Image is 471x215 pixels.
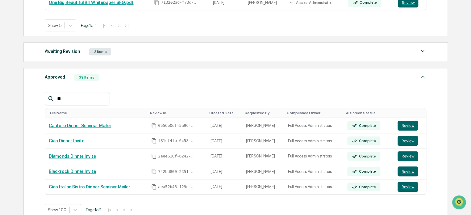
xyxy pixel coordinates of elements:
div: Complete [357,169,376,174]
input: Clear [16,28,102,35]
span: Page 1 of 1 [81,23,96,28]
a: Powered byPylon [44,105,75,110]
td: [DATE] [207,179,242,195]
div: Start new chat [21,47,101,54]
a: Blackrock Dinner Invite [49,169,96,174]
td: [PERSON_NAME] [242,118,284,133]
td: [DATE] [207,149,242,164]
button: Start new chat [105,49,112,57]
div: Toggle SortBy [50,111,145,115]
div: Toggle SortBy [287,111,341,115]
span: Preclearance [12,78,40,84]
a: 🖐️Preclearance [4,75,42,87]
img: caret [419,73,426,80]
span: 742bd800-2351-4c36-b73f-f597ee1d0838 [158,169,195,174]
a: Review [398,121,422,131]
button: Review [398,136,418,146]
a: Review [398,136,422,146]
button: Review [398,151,418,161]
a: 🗄️Attestations [42,75,79,87]
span: 0556b0df-5a96-486f-ad9c-80be02fe7d7d [158,123,195,128]
div: Toggle SortBy [245,111,282,115]
span: f81cf4fb-6c58-4f3a-b3fe-35f8c43c2f02 [158,138,195,143]
a: Diamonds Dinner Invite [49,154,96,159]
button: Review [398,166,418,176]
div: Complete [357,139,376,143]
a: Ciao Italian Bistro Dinner Seminar Mailer [49,184,130,189]
td: Full Access Administrators [284,133,344,149]
a: Ciao Dinner Invite [49,138,84,143]
div: Toggle SortBy [209,111,240,115]
img: 1746055101610-c473b297-6a78-478c-a979-82029cc54cd1 [6,47,17,58]
img: caret [419,47,426,55]
div: Toggle SortBy [399,111,423,115]
td: Full Access Administrators [284,179,344,195]
a: Review [398,182,422,192]
div: Awaiting Revision [45,47,80,55]
span: Copy Id [151,169,157,174]
button: > [121,207,127,213]
div: 2 Items [89,48,111,55]
span: Copy Id [151,184,157,190]
td: Full Access Administrators [284,149,344,164]
td: [PERSON_NAME] [242,164,284,179]
div: Toggle SortBy [150,111,204,115]
button: < [109,23,115,28]
div: 🔎 [6,90,11,95]
div: 🖐️ [6,79,11,84]
span: Copy Id [151,138,157,144]
span: 2eee610f-6242-4a1b-bb64-ca958a6dafda [158,154,195,159]
button: >| [123,23,130,28]
button: < [114,207,120,213]
div: We're available if you need us! [21,54,78,58]
td: Full Access Administrators [284,118,344,133]
button: > [116,23,122,28]
td: Full Access Administrators [284,164,344,179]
a: Cantoro Dinner Seminar Mailer [49,123,111,128]
div: Complete [357,123,376,128]
div: 🗄️ [45,79,50,84]
span: Attestations [51,78,77,84]
td: [DATE] [207,118,242,133]
td: [DATE] [207,133,242,149]
div: Complete [358,0,377,5]
div: Complete [357,185,376,189]
span: aea52b46-129e-4d22-ad89-f413a21a5a47 [158,184,195,189]
p: How can we help? [6,13,112,23]
iframe: Open customer support [451,195,468,211]
a: Review [398,151,422,161]
button: |< [106,207,113,213]
div: Complete [357,154,376,158]
a: 🔎Data Lookup [4,87,41,98]
span: Copy Id [151,153,157,159]
span: Copy Id [151,123,157,128]
button: >| [128,207,135,213]
a: Review [398,166,422,176]
td: [DATE] [207,164,242,179]
span: Data Lookup [12,90,39,96]
button: Review [398,121,418,131]
td: [PERSON_NAME] [242,179,284,195]
div: Approved [45,73,65,81]
td: [PERSON_NAME] [242,133,284,149]
span: Page 1 of 1 [86,207,101,212]
span: Pylon [61,105,75,110]
button: |< [101,23,108,28]
button: Review [398,182,418,192]
td: [PERSON_NAME] [242,149,284,164]
div: Toggle SortBy [346,111,392,115]
div: 39 Items [74,74,99,81]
